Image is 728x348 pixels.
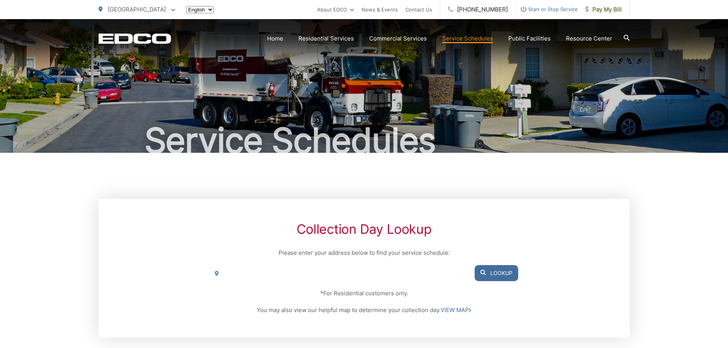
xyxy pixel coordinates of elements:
span: [GEOGRAPHIC_DATA] [108,6,166,13]
a: Service Schedules [442,34,493,43]
h2: Collection Day Lookup [210,222,518,237]
h1: Service Schedules [99,121,630,160]
p: Please enter your address below to find your service schedule: [210,248,518,257]
a: EDCD logo. Return to the homepage. [99,33,171,44]
a: About EDCO [317,5,354,14]
select: Select a language [186,6,214,13]
a: Residential Services [298,34,354,43]
a: Resource Center [566,34,612,43]
p: You may also view our helpful map to determine your collection day. [210,306,518,315]
span: Pay My Bill [585,5,622,14]
button: Lookup [475,265,518,281]
a: VIEW MAP [441,306,471,315]
a: Public Facilities [508,34,551,43]
a: Home [267,34,283,43]
a: News & Events [362,5,398,14]
a: Contact Us [405,5,432,14]
a: Commercial Services [369,34,427,43]
p: *For Residential customers only. [210,289,518,298]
